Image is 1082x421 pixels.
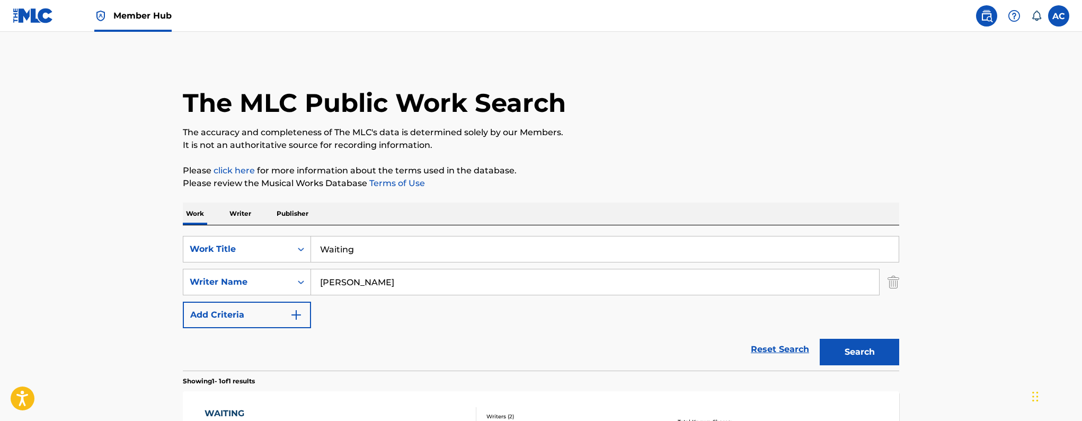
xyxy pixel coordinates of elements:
form: Search Form [183,236,899,371]
a: Reset Search [746,338,814,361]
img: Delete Criterion [888,269,899,295]
img: Top Rightsholder [94,10,107,22]
p: Publisher [273,203,312,225]
img: 9d2ae6d4665cec9f34b9.svg [290,309,303,321]
div: Drag [1032,381,1039,413]
p: Please review the Musical Works Database [183,177,899,190]
div: Help [1004,5,1025,27]
iframe: Chat Widget [1029,370,1082,421]
img: help [1008,10,1021,22]
div: WAITING [205,407,303,420]
p: The accuracy and completeness of The MLC's data is determined solely by our Members. [183,126,899,139]
p: It is not an authoritative source for recording information. [183,139,899,152]
div: Writer Name [190,276,285,288]
p: Writer [226,203,254,225]
img: MLC Logo [13,8,54,23]
img: search [980,10,993,22]
a: Public Search [976,5,997,27]
iframe: Resource Center [1052,268,1082,354]
button: Add Criteria [183,302,311,328]
p: Showing 1 - 1 of 1 results [183,376,255,386]
button: Search [820,339,899,365]
a: click here [214,165,255,176]
p: Please for more information about the terms used in the database. [183,164,899,177]
div: User Menu [1048,5,1069,27]
h1: The MLC Public Work Search [183,87,566,119]
div: Work Title [190,243,285,256]
div: Writers ( 2 ) [486,413,646,420]
span: Member Hub [113,10,172,22]
p: Work [183,203,207,225]
a: Terms of Use [367,178,425,188]
div: Notifications [1031,11,1042,21]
